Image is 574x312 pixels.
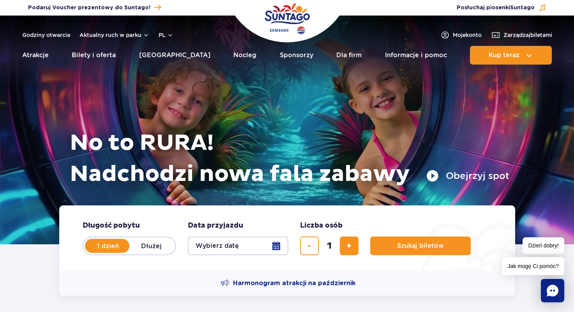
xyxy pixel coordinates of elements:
a: Bilety i oferta [72,46,116,65]
h1: No to RURA! Nadchodzi nowa fala zabawy [70,128,509,190]
span: Kup teraz [489,52,519,59]
a: Podaruj Voucher prezentowy do Suntago! [28,2,161,13]
button: pl [159,31,173,39]
a: Sponsorzy [280,46,313,65]
button: Posłuchaj piosenkiSuntago [457,4,546,12]
span: Szukaj biletów [397,242,444,249]
div: Chat [541,279,564,302]
label: Dłużej [129,238,174,254]
span: Liczba osób [300,221,343,230]
span: Zarządzaj biletami [503,31,552,39]
span: Data przyjazdu [188,221,243,230]
button: dodaj bilet [340,237,359,255]
a: Harmonogram atrakcji na październik [221,279,355,288]
a: Dla firm [336,46,362,65]
input: liczba biletów [320,237,339,255]
span: Suntago [510,5,535,11]
span: Dzień dobry! [523,237,564,254]
span: Posłuchaj piosenki [457,4,535,12]
form: Planowanie wizyty w Park of Poland [59,205,515,271]
button: usuń bilet [300,237,319,255]
button: Obejrzyj spot [426,170,509,182]
a: Zarządzajbiletami [491,30,552,40]
span: Podaruj Voucher prezentowy do Suntago! [28,4,150,12]
a: Godziny otwarcia [22,31,70,39]
button: Szukaj biletów [370,237,471,255]
a: [GEOGRAPHIC_DATA] [139,46,210,65]
button: Kup teraz [470,46,552,65]
span: Moje konto [453,31,482,39]
span: Jak mogę Ci pomóc? [502,257,564,275]
span: Harmonogram atrakcji na październik [233,279,355,287]
a: Nocleg [233,46,256,65]
label: 1 dzień [86,238,130,254]
button: Wybierz datę [188,237,288,255]
button: Aktualny ruch w parku [79,32,149,38]
a: Informacje i pomoc [385,46,447,65]
a: Atrakcje [22,46,49,65]
a: Mojekonto [440,30,482,40]
span: Długość pobytu [83,221,140,230]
